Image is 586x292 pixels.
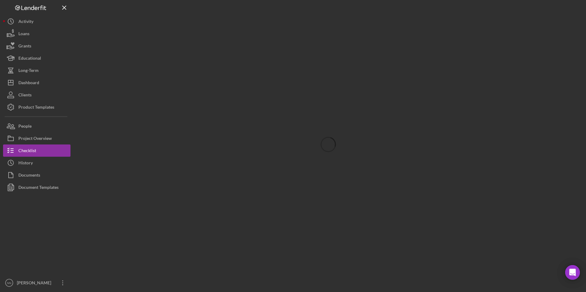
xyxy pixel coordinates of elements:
button: History [3,157,70,169]
div: Long-Term [18,64,39,78]
button: Grants [3,40,70,52]
div: Checklist [18,144,36,158]
div: History [18,157,33,170]
button: Product Templates [3,101,70,113]
button: NN[PERSON_NAME] [3,277,70,289]
button: Activity [3,15,70,28]
button: Clients [3,89,70,101]
button: Loans [3,28,70,40]
div: Project Overview [18,132,52,146]
button: Long-Term [3,64,70,77]
div: Educational [18,52,41,66]
div: Clients [18,89,32,103]
div: Product Templates [18,101,54,115]
button: People [3,120,70,132]
button: Educational [3,52,70,64]
div: Dashboard [18,77,39,90]
div: People [18,120,32,134]
div: Activity [18,15,33,29]
text: NN [7,281,11,285]
div: [PERSON_NAME] [15,277,55,290]
button: Checklist [3,144,70,157]
div: Loans [18,28,29,41]
div: Grants [18,40,31,54]
button: Dashboard [3,77,70,89]
button: Project Overview [3,132,70,144]
div: Document Templates [18,181,59,195]
button: Documents [3,169,70,181]
div: Documents [18,169,40,183]
div: Open Intercom Messenger [565,265,580,280]
button: Document Templates [3,181,70,193]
